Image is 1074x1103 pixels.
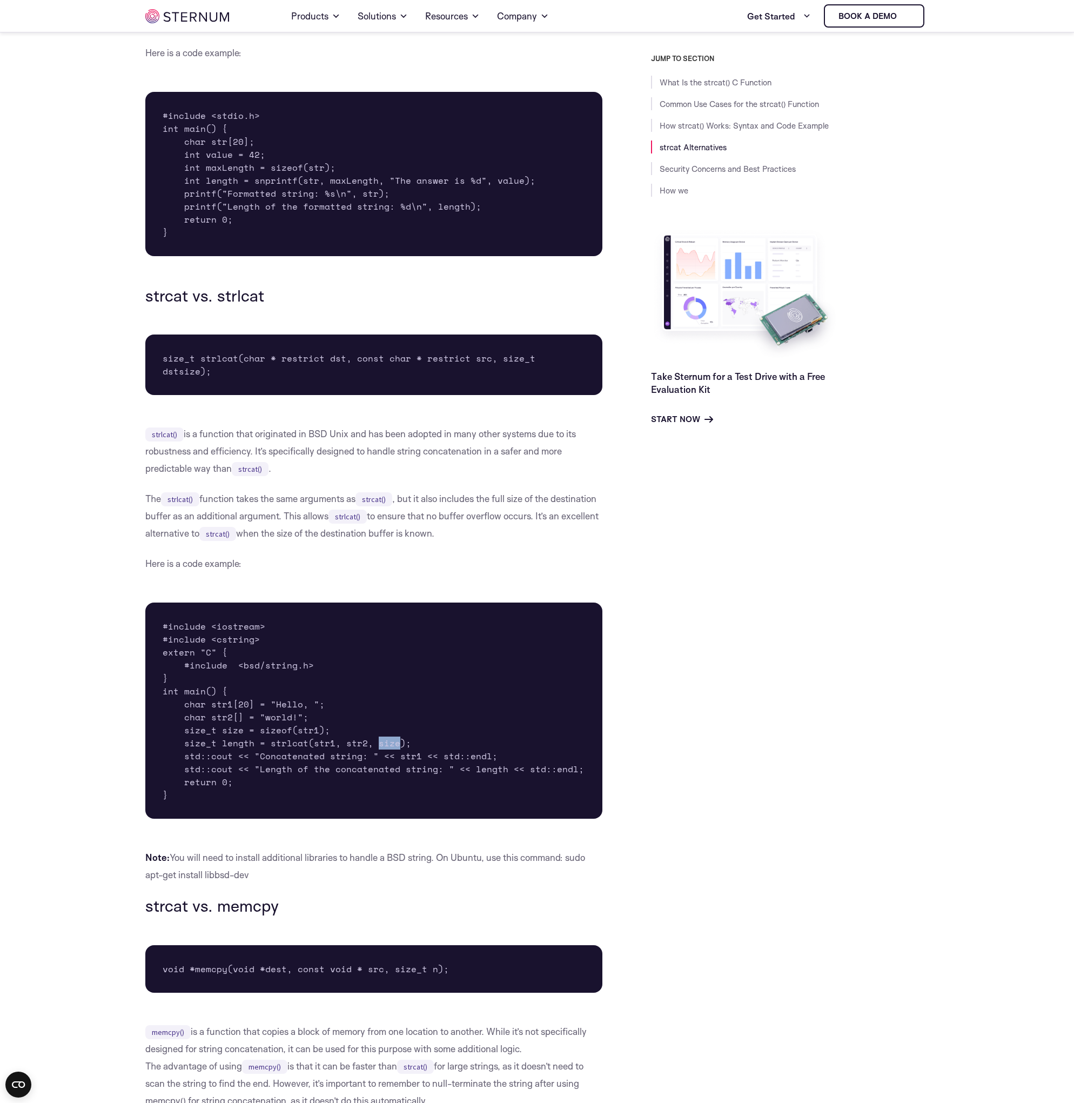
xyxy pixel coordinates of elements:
p: Here is a code example: [145,555,602,572]
h3: strcat vs. strlcat [145,286,602,305]
strong: Note: [145,852,170,863]
a: Take Sternum for a Test Drive with a Free Evaluation Kit [651,371,825,395]
p: is a function that originated in BSD Unix and has been adopted in many other systems due to its r... [145,425,602,477]
p: The function takes the same arguments as , but it also includes the full size of the destination ... [145,490,602,542]
pre: #include <iostream> #include <cstring> extern "C" { #include <bsd/string.h> } int main() { char s... [145,603,602,819]
pre: size_t strlcat(char * restrict dst, const char * restrict src, size_t dstsize); [145,335,602,395]
a: Solutions [358,1,408,31]
a: How we [660,185,688,196]
a: How strcat() Works: Syntax and Code Example [660,121,829,131]
img: Take Sternum for a Test Drive with a Free Evaluation Kit [651,227,840,362]
a: Resources [425,1,480,31]
a: Start Now [651,413,713,426]
p: You will need to install additional libraries to handle a BSD string. On Ubuntu, use this command... [145,849,602,884]
img: sternum iot [901,12,910,21]
a: strcat Alternatives [660,142,727,152]
a: What Is the strcat() C Function [660,77,771,88]
p: Here is a code example: [145,44,602,62]
a: Products [291,1,340,31]
img: sternum iot [145,9,229,23]
code: strcat() [355,492,392,506]
code: strcat() [199,527,236,541]
a: Security Concerns and Best Practices [660,164,796,174]
code: strlcat() [161,492,199,506]
code: strlcat() [328,510,367,524]
pre: void *memcpy(void *dest, const void * src, size_t n); [145,945,602,993]
code: memcpy() [145,1025,191,1039]
code: strlcat() [145,427,184,442]
code: strcat() [232,462,268,476]
h3: JUMP TO SECTION [651,54,929,63]
a: Book a demo [824,4,924,28]
a: Get Started [747,5,811,27]
a: Common Use Cases for the strcat() Function [660,99,819,109]
a: Company [497,1,549,31]
button: Open CMP widget [5,1072,31,1098]
pre: #include <stdio.h> int main() { char str[20]; int value = 42; int maxLength = sizeof(str); int le... [145,92,602,256]
h3: strcat vs. memcpy [145,897,602,915]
